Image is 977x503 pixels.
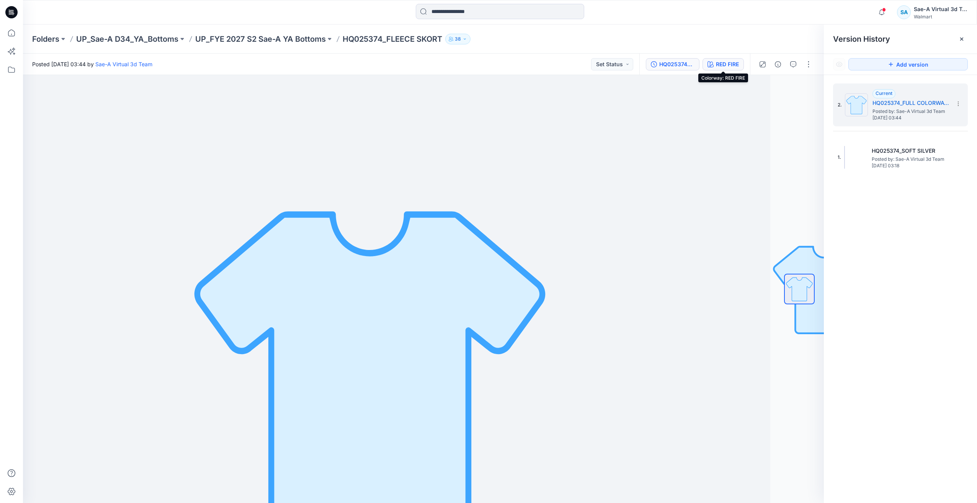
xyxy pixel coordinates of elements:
button: RED FIRE [703,58,744,70]
h5: HQ025374_SOFT SILVER [872,146,948,155]
div: HQ025374_FULL COLORWAYS [659,60,694,69]
button: Show Hidden Versions [833,58,845,70]
p: 38 [455,35,461,43]
a: Folders [32,34,59,44]
div: RED FIRE [716,60,739,69]
button: HQ025374_FULL COLORWAYS [646,58,699,70]
span: Version History [833,34,890,44]
span: Current [876,90,892,96]
img: All colorways [785,274,814,304]
div: SA [897,5,911,19]
span: Posted by: Sae-A Virtual 3d Team [872,108,949,115]
button: Details [772,58,784,70]
div: Sae-A Virtual 3d Team [914,5,967,14]
div: Walmart [914,14,967,20]
button: Add version [848,58,968,70]
span: 2. [838,101,842,108]
button: Close [959,36,965,42]
button: 38 [445,34,471,44]
span: Posted by: Sae-A Virtual 3d Team [872,155,948,163]
h5: HQ025374_FULL COLORWAYS [872,98,949,108]
p: HQ025374_FLEECE SKORT [343,34,442,44]
span: Posted [DATE] 03:44 by [32,60,152,68]
a: Sae-A Virtual 3d Team [95,61,152,67]
img: No Outline [770,235,877,343]
span: [DATE] 03:18 [872,163,948,168]
span: [DATE] 03:44 [872,115,949,121]
a: UP_Sae-A D34_YA_Bottoms [76,34,178,44]
img: HQ025374_FULL COLORWAYS [845,93,868,116]
span: 1. [838,154,841,161]
a: UP_FYE 2027 S2 Sae-A YA Bottoms [195,34,326,44]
